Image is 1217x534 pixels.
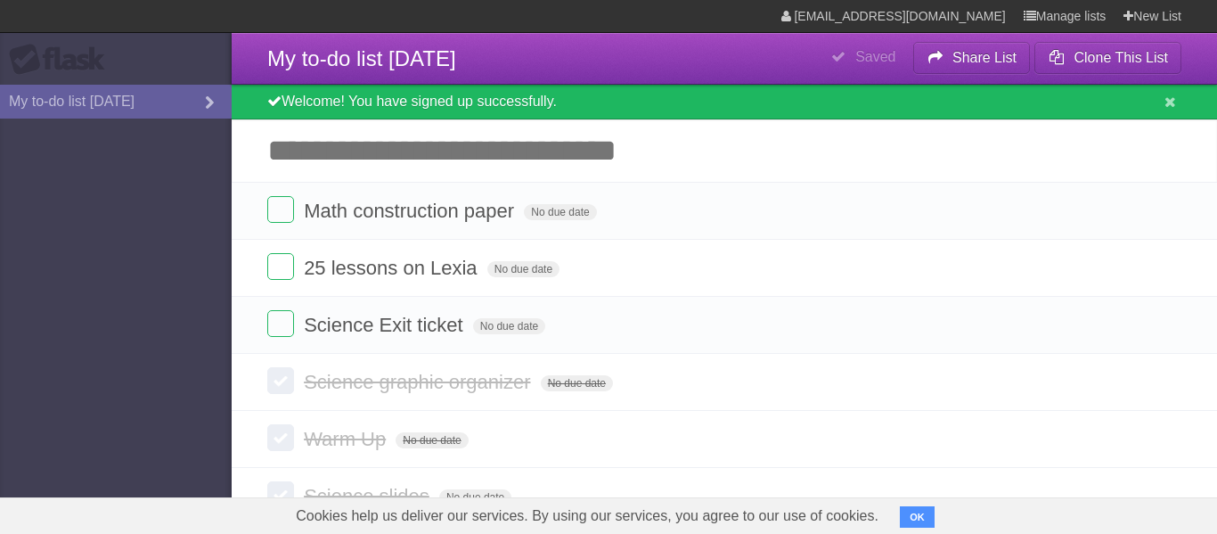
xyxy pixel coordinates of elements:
span: Science Exit ticket [304,314,468,336]
span: My to-do list [DATE] [267,46,456,70]
button: OK [900,506,935,528]
span: No due date [487,261,559,277]
span: Warm Up [304,428,390,450]
label: Done [267,310,294,337]
b: Saved [855,49,895,64]
span: No due date [524,204,596,220]
label: Done [267,367,294,394]
button: Clone This List [1034,42,1181,74]
div: Welcome! You have signed up successfully. [232,85,1217,119]
span: No due date [473,318,545,334]
span: Science slides [304,485,434,507]
span: Math construction paper [304,200,519,222]
span: No due date [439,489,511,505]
button: Share List [913,42,1031,74]
label: Done [267,424,294,451]
label: Done [267,196,294,223]
b: Clone This List [1074,50,1168,65]
label: Done [267,253,294,280]
span: Cookies help us deliver our services. By using our services, you agree to our use of cookies. [278,498,896,534]
span: Science graphic organizer [304,371,535,393]
label: Done [267,481,294,508]
span: 25 lessons on Lexia [304,257,481,279]
span: No due date [541,375,613,391]
span: No due date [396,432,468,448]
b: Share List [952,50,1017,65]
div: Flask [9,44,116,76]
